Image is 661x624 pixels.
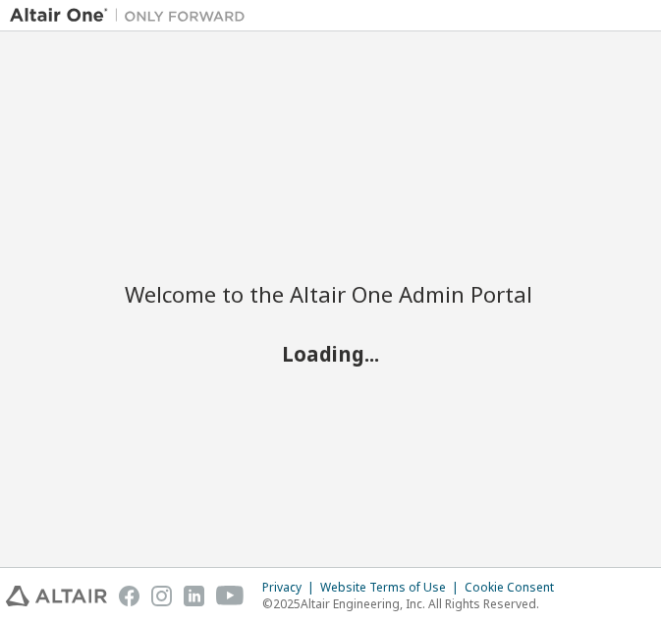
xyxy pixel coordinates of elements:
div: Privacy [262,580,320,596]
div: Website Terms of Use [320,580,465,596]
img: altair_logo.svg [6,586,107,606]
img: instagram.svg [151,586,172,606]
img: Altair One [10,6,255,26]
h2: Welcome to the Altair One Admin Portal [125,280,537,308]
img: linkedin.svg [184,586,204,606]
p: © 2025 Altair Engineering, Inc. All Rights Reserved. [262,596,566,612]
h2: Loading... [125,340,537,366]
img: facebook.svg [119,586,139,606]
img: youtube.svg [216,586,245,606]
div: Cookie Consent [465,580,566,596]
